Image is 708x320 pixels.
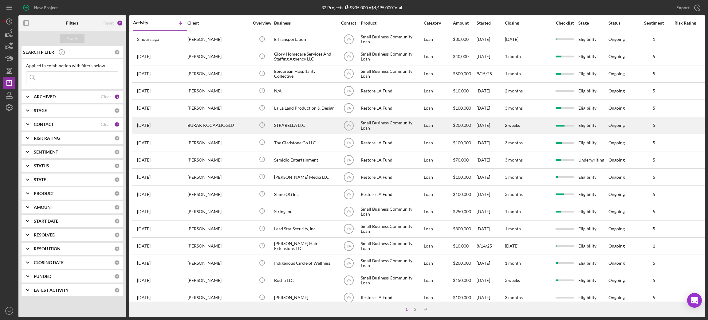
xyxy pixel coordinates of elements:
[137,226,151,231] time: 2025-09-22 21:26
[274,169,336,185] div: [PERSON_NAME] Media LLC
[137,54,151,59] time: 2025-09-27 00:13
[34,191,54,196] b: PRODUCT
[424,186,452,202] div: Loan
[608,123,625,128] div: Ongoing
[608,226,625,231] div: Ongoing
[114,135,120,141] div: 0
[505,278,520,283] time: 3 weeks
[477,238,504,254] div: 8/14/25
[670,2,705,14] button: Export
[453,54,469,59] span: $40,000
[424,152,452,168] div: Loan
[34,246,61,251] b: RESOLUTION
[187,255,249,271] div: [PERSON_NAME]
[477,169,504,185] div: [DATE]
[274,21,336,25] div: Business
[608,140,625,145] div: Ongoing
[34,219,58,224] b: START DATE
[361,169,422,185] div: Restore LA Fund
[639,261,669,266] div: 5
[505,88,523,93] time: 2 months
[424,31,452,48] div: Loan
[477,152,504,168] div: [DATE]
[578,100,608,116] div: Eligibility
[505,71,521,76] time: 1 month
[424,169,452,185] div: Loan
[639,226,669,231] div: 5
[361,272,422,289] div: Small Business Community Loan
[477,221,504,237] div: [DATE]
[114,191,120,196] div: 0
[187,186,249,202] div: [PERSON_NAME]
[453,140,471,145] span: $100,000
[505,243,518,248] time: [DATE]
[187,169,249,185] div: [PERSON_NAME]
[346,261,351,266] text: YA
[361,66,422,82] div: Small Business Community Loan
[34,163,49,168] b: STATUS
[137,88,151,93] time: 2025-09-26 19:19
[424,203,452,220] div: Loan
[608,261,625,266] div: Ongoing
[453,243,469,248] span: $10,000
[505,295,523,300] time: 3 months
[639,209,669,214] div: 5
[274,66,336,82] div: Epicurean Hospitality Collective
[361,135,422,151] div: Restore LA Fund
[424,117,452,134] div: Loan
[453,105,471,111] span: $100,000
[361,255,422,271] div: Small Business Community Loan
[60,34,85,43] button: Apply
[137,175,151,180] time: 2025-09-25 14:50
[346,192,351,197] text: YA
[477,117,504,134] div: [DATE]
[137,71,151,76] time: 2025-09-26 23:52
[274,83,336,99] div: N/A
[137,209,151,214] time: 2025-09-24 21:27
[337,21,360,25] div: Contact
[34,150,58,154] b: SENTIMENT
[114,163,120,169] div: 0
[639,158,669,162] div: 5
[361,21,422,25] div: Product
[361,238,422,254] div: Small Business Community Loan
[101,122,111,127] div: Clear
[346,106,351,111] text: YA
[34,205,53,210] b: AMOUNT
[274,221,336,237] div: Lead Star Security, Inc
[608,278,625,283] div: Ongoing
[639,106,669,111] div: 5
[424,135,452,151] div: Loan
[505,226,521,231] time: 1 month
[505,192,523,197] time: 3 months
[114,287,120,293] div: 0
[361,203,422,220] div: Small Business Community Loan
[424,290,452,306] div: Loan
[505,37,518,42] time: [DATE]
[639,88,669,93] div: 5
[578,186,608,202] div: Eligibility
[346,141,351,145] text: YA
[477,21,504,25] div: Started
[274,203,336,220] div: String Inc
[346,37,351,42] text: YA
[670,21,701,25] div: Risk Rating
[453,157,469,162] span: $70,000
[274,290,336,306] div: [PERSON_NAME]
[114,246,120,252] div: 0
[608,106,625,111] div: Ongoing
[34,136,60,141] b: RISK RATING
[187,290,249,306] div: [PERSON_NAME]
[346,227,351,231] text: YA
[274,152,336,168] div: Semidio Entertainment
[187,221,249,237] div: [PERSON_NAME]
[101,94,111,99] div: Clear
[133,20,160,25] div: Activity
[477,203,504,220] div: [DATE]
[114,232,120,238] div: 0
[137,106,151,111] time: 2025-09-26 19:00
[608,244,625,248] div: Ongoing
[424,221,452,237] div: Loan
[67,34,78,43] div: Apply
[453,209,471,214] span: $250,000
